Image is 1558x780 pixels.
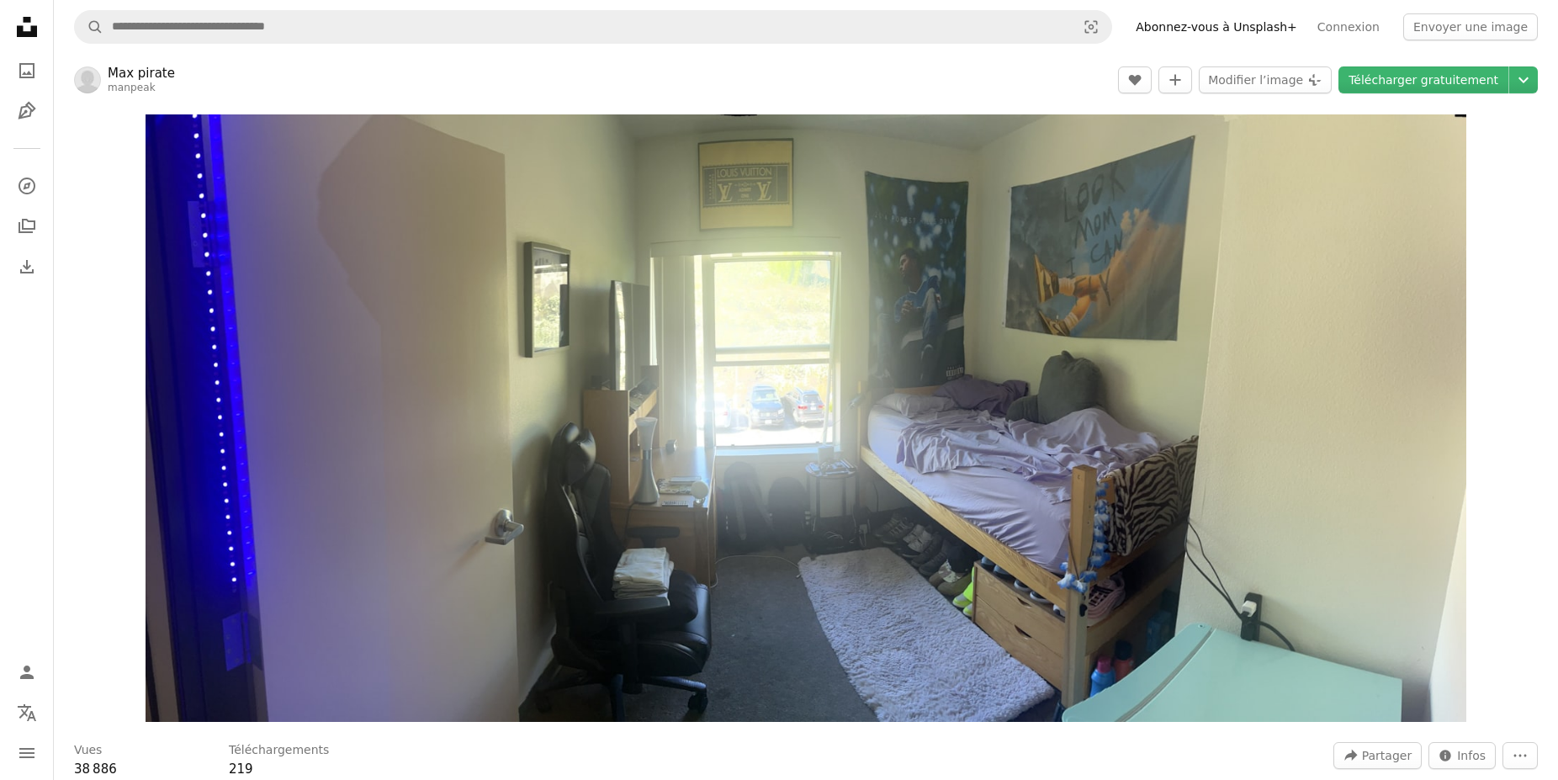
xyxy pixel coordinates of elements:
[146,114,1466,722] img: une chambre avec un lit et un bureau
[108,82,156,93] a: manpeak
[229,761,253,777] span: 219
[1158,66,1192,93] button: Ajouter à la collection
[10,696,44,730] button: Langue
[1457,743,1486,768] span: Infos
[74,742,102,759] h3: Vues
[1199,66,1332,93] button: Modifier l’image
[1403,13,1538,40] button: Envoyer une image
[1071,11,1111,43] button: Recherche de visuels
[10,736,44,770] button: Menu
[10,655,44,689] a: Connexion / S’inscrire
[1333,742,1422,769] button: Partager cette image
[74,10,1112,44] form: Rechercher des visuels sur tout le site
[10,169,44,203] a: Explorer
[75,11,103,43] button: Rechercher sur Unsplash
[1126,13,1307,40] a: Abonnez-vous à Unsplash+
[1118,66,1152,93] button: J’aime
[1338,66,1508,93] a: Télécharger gratuitement
[74,761,117,777] span: 38 886
[1509,66,1538,93] button: Choisissez la taille de téléchargement
[10,10,44,47] a: Accueil — Unsplash
[1502,742,1538,769] button: Plus d’actions
[1428,742,1496,769] button: Statistiques de cette image
[10,54,44,88] a: Photos
[1362,743,1412,768] span: Partager
[1307,13,1390,40] a: Connexion
[74,66,101,93] img: Accéder au profil de Max pirate
[10,250,44,284] a: Historique de téléchargement
[108,65,175,82] a: Max pirate
[10,94,44,128] a: Illustrations
[146,114,1466,722] button: Zoom sur cette image
[229,742,329,759] h3: Téléchargements
[10,210,44,243] a: Collections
